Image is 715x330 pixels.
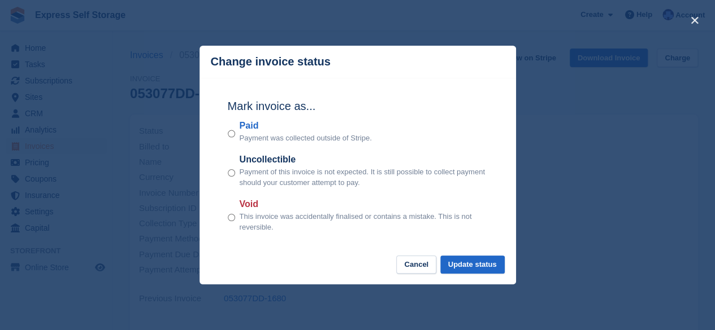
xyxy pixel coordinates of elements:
button: close [686,11,704,29]
p: Payment was collected outside of Stripe. [240,133,372,144]
h2: Mark invoice as... [228,98,488,115]
label: Paid [240,119,372,133]
label: Void [240,197,488,211]
p: Payment of this invoice is not expected. It is still possible to collect payment should your cust... [240,166,488,188]
label: Uncollectible [240,153,488,166]
p: Change invoice status [211,55,331,68]
p: This invoice was accidentally finalised or contains a mistake. This is not reversible. [240,211,488,233]
button: Cancel [396,256,436,274]
button: Update status [440,256,505,274]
